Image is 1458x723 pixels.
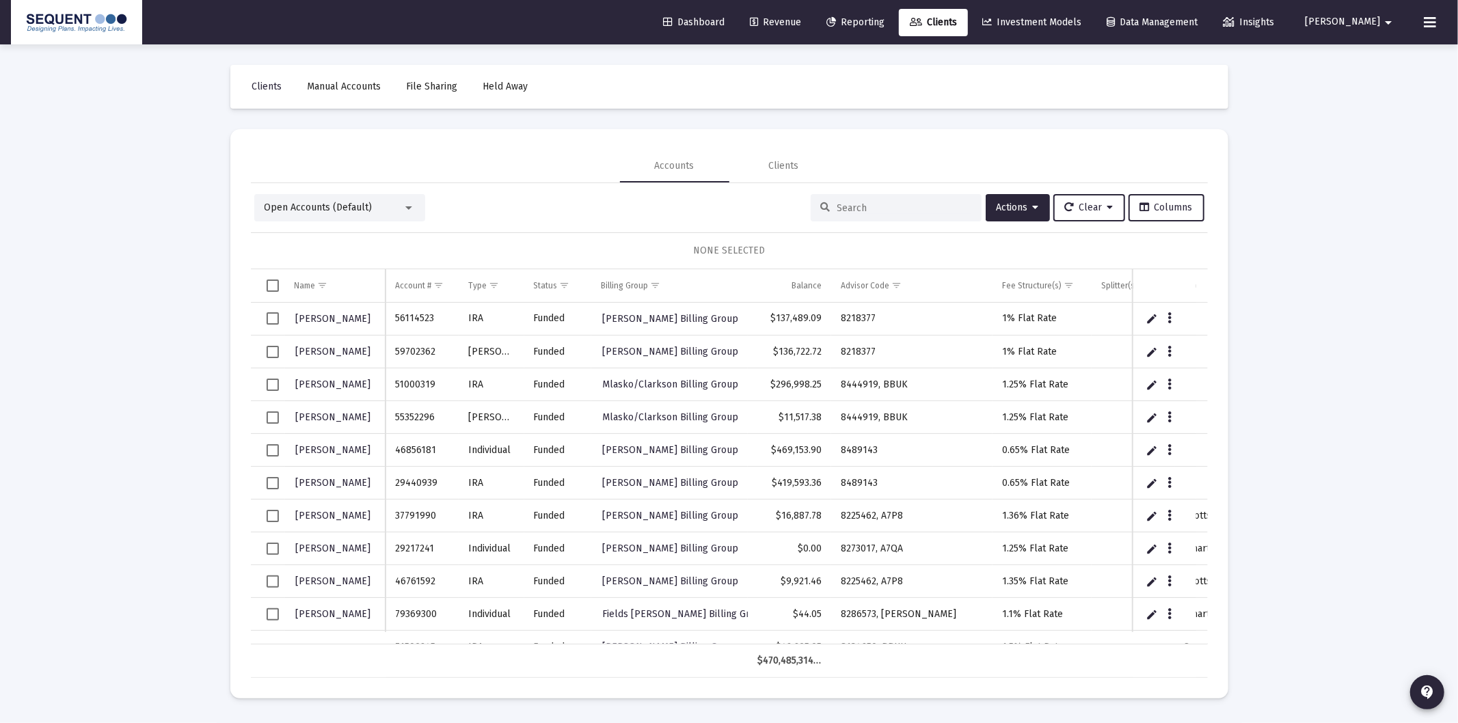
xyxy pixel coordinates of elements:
div: Funded [534,575,582,588]
td: Column Fee Structure(s) [993,269,1092,302]
td: 1% Flat Rate [993,303,1092,336]
td: 79369300 [386,598,458,631]
a: [PERSON_NAME] [295,571,373,591]
td: 8225462, A7P8 [831,500,993,532]
div: Select row [267,346,279,358]
td: $11,517.38 [748,401,831,434]
a: [PERSON_NAME] [295,538,373,558]
a: [PERSON_NAME] Billing Group [601,440,740,460]
td: $44.05 [748,598,831,631]
span: Fields [PERSON_NAME] Billing Group [602,608,767,620]
a: [PERSON_NAME] [295,309,373,329]
a: Edit [1146,411,1158,424]
span: File Sharing [407,81,458,92]
td: 1.25% Flat Rate [993,532,1092,565]
span: Show filter options for column 'Name' [318,280,328,290]
span: [PERSON_NAME] Billing Group [602,510,738,521]
td: 1.25% Flat Rate [993,368,1092,401]
td: 0.65% Flat Rate [993,434,1092,467]
td: IRA [459,467,524,500]
div: Splitter(s) [1101,280,1137,291]
div: Status [534,280,558,291]
td: Individual [459,434,524,467]
td: $16,887.78 [748,500,831,532]
td: $9,921.46 [748,565,831,598]
span: [PERSON_NAME] Billing Group [602,641,738,653]
td: 1.36% Flat Rate [993,500,1092,532]
a: [PERSON_NAME] [295,440,373,460]
td: Column Billing Group [591,269,748,302]
button: Columns [1129,194,1204,221]
td: Column Advisor Code [831,269,993,302]
td: [PERSON_NAME] [459,336,524,368]
div: Funded [534,444,582,457]
span: [PERSON_NAME] [296,477,371,489]
a: [PERSON_NAME] [295,506,373,526]
div: Billing Group [601,280,648,291]
span: Open Accounts (Default) [265,202,373,213]
a: Manual Accounts [297,73,392,100]
td: 8273017, A7QA [831,532,993,565]
div: Select row [267,411,279,424]
td: $137,489.09 [748,303,831,336]
a: [PERSON_NAME] [295,374,373,394]
span: Manual Accounts [308,81,381,92]
span: [PERSON_NAME] [296,510,371,521]
div: Select row [267,477,279,489]
div: Funded [534,476,582,490]
a: Dashboard [652,9,735,36]
a: Edit [1146,477,1158,489]
a: [PERSON_NAME] Billing Group [601,506,740,526]
span: [PERSON_NAME] Billing Group [602,444,738,456]
td: 46761592 [386,565,458,598]
span: Clear [1065,202,1113,213]
a: [PERSON_NAME] [295,407,373,427]
a: [PERSON_NAME] [295,342,373,361]
span: Columns [1140,202,1193,213]
span: Show filter options for column 'Account #' [433,280,444,290]
td: IRA [459,500,524,532]
td: $469,153.90 [748,434,831,467]
div: Funded [534,312,582,325]
div: $470,485,314.78 [757,654,822,668]
button: Clear [1053,194,1125,221]
td: 8489143 [831,467,993,500]
input: Search [837,202,971,214]
span: Show filter options for column 'Fee Structure(s)' [1064,280,1074,290]
span: Actions [997,202,1039,213]
td: 8444919, BBUK [831,401,993,434]
span: Revenue [750,16,801,28]
a: Edit [1146,575,1158,588]
td: Column Splitter(s) [1092,269,1175,302]
div: Balance [792,280,822,291]
span: [PERSON_NAME] Billing Group [602,346,738,357]
span: Show filter options for column 'Advisor Code' [891,280,902,290]
div: Funded [534,378,582,392]
a: Edit [1146,312,1158,325]
a: Edit [1146,510,1158,522]
td: 0.65% Flat Rate [993,467,1092,500]
div: Funded [534,542,582,556]
a: [PERSON_NAME] Billing Group [601,538,740,558]
div: Fee Structure(s) [1002,280,1062,291]
td: [PERSON_NAME] [459,401,524,434]
td: 71509245 [386,631,458,664]
td: 1% Flat Rate [993,336,1092,368]
a: Data Management [1096,9,1209,36]
span: [PERSON_NAME] Billing Group [602,477,738,489]
span: Reporting [826,16,885,28]
a: Insights [1212,9,1285,36]
a: Edit [1146,608,1158,620]
div: Funded [534,640,582,654]
td: 1.25% Flat Rate [993,401,1092,434]
a: [PERSON_NAME] Billing Group [601,309,740,329]
div: Select all [267,279,279,292]
span: Insights [1223,16,1274,28]
span: Held Away [483,81,528,92]
span: [PERSON_NAME] [296,543,371,554]
td: Column Name [285,269,386,302]
img: Dashboard [21,9,132,36]
a: Reporting [815,9,895,36]
span: [PERSON_NAME] [296,313,371,325]
td: 59702362 [386,336,458,368]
